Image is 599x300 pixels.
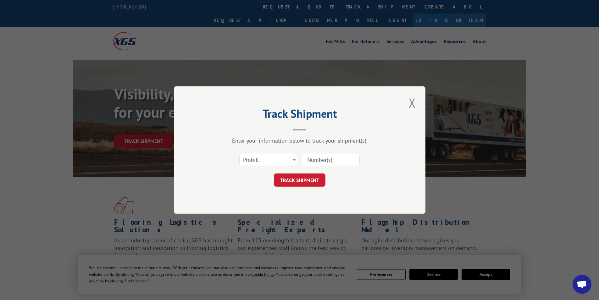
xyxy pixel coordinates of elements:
[407,94,418,111] button: Close modal
[205,109,394,121] h2: Track Shipment
[573,275,591,294] a: Open chat
[302,153,360,166] input: Number(s)
[205,137,394,144] div: Enter your information below to track your shipment(s).
[274,173,325,187] button: TRACK SHIPMENT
